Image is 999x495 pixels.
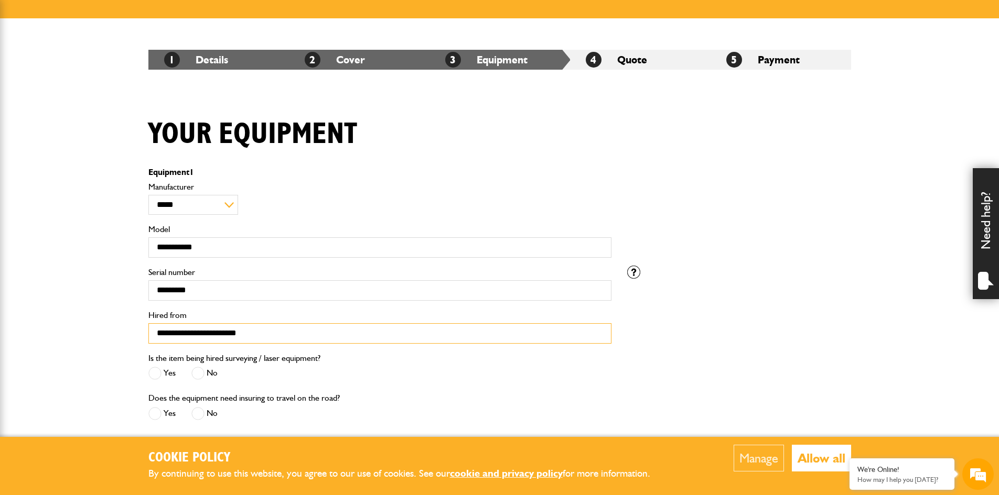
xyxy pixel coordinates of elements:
[191,407,218,420] label: No
[586,52,601,68] span: 4
[857,476,947,483] p: How may I help you today?
[148,450,668,466] h2: Cookie Policy
[450,467,563,479] a: cookie and privacy policy
[148,183,611,191] label: Manufacturer
[726,52,742,68] span: 5
[14,190,191,314] textarea: Type your message and hit 'Enter'
[429,50,570,70] li: Equipment
[148,367,176,380] label: Yes
[191,367,218,380] label: No
[148,311,611,320] label: Hired from
[164,53,228,66] a: 1Details
[148,268,611,277] label: Serial number
[305,53,365,66] a: 2Cover
[14,97,191,120] input: Enter your last name
[14,159,191,182] input: Enter your phone number
[164,52,180,68] span: 1
[148,407,176,420] label: Yes
[148,394,340,402] label: Does the equipment need insuring to travel on the road?
[445,52,461,68] span: 3
[14,128,191,151] input: Enter your email address
[55,59,176,72] div: Chat with us now
[18,58,44,73] img: d_20077148190_company_1631870298795_20077148190
[305,52,320,68] span: 2
[734,445,784,471] button: Manage
[973,168,999,299] div: Need help?
[570,50,711,70] li: Quote
[148,117,357,152] h1: Your equipment
[857,465,947,474] div: We're Online!
[711,50,851,70] li: Payment
[143,323,190,337] em: Start Chat
[792,445,851,471] button: Allow all
[148,354,320,362] label: Is the item being hired surveying / laser equipment?
[148,466,668,482] p: By continuing to use this website, you agree to our use of cookies. See our for more information.
[172,5,197,30] div: Minimize live chat window
[189,167,194,177] span: 1
[148,225,611,234] label: Model
[148,168,611,177] p: Equipment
